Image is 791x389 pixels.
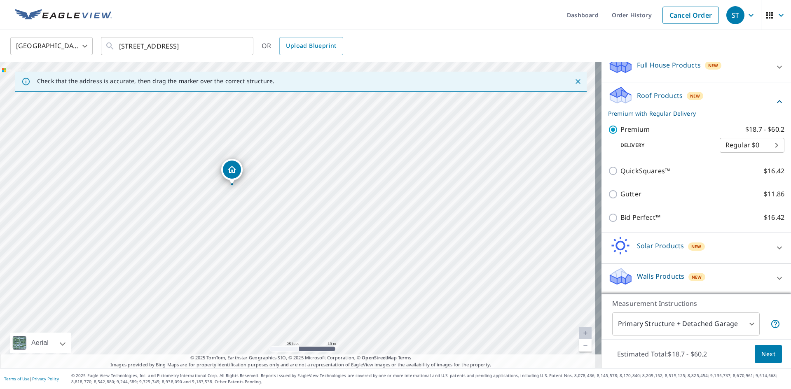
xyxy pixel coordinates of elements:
[29,333,51,353] div: Aerial
[708,62,718,69] span: New
[637,60,701,70] p: Full House Products
[279,37,343,55] a: Upload Blueprint
[286,41,336,51] span: Upload Blueprint
[612,298,780,308] p: Measurement Instructions
[579,339,592,352] a: Current Level 20, Zoom Out
[10,35,93,58] div: [GEOGRAPHIC_DATA]
[37,77,274,85] p: Check that the address is accurate, then drag the marker over the correct structure.
[662,7,719,24] a: Cancel Order
[612,312,760,335] div: Primary Structure + Detached Garage
[221,159,243,184] div: Dropped pin, building 1, Residential property, 618 W Wooster St Bowling Green, OH 43402
[755,345,782,363] button: Next
[611,345,714,363] p: Estimated Total: $18.7 - $60.2
[620,166,670,176] p: QuickSquares™
[761,349,775,359] span: Next
[764,189,784,199] p: $11.86
[32,376,59,382] a: Privacy Policy
[579,327,592,339] a: Current Level 20, Zoom In Disabled
[573,76,583,87] button: Close
[71,373,787,385] p: © 2025 Eagle View Technologies, Inc. and Pictometry International Corp. All Rights Reserved. Repo...
[4,376,59,381] p: |
[764,212,784,223] p: $16.42
[15,9,112,21] img: EV Logo
[745,124,784,135] p: $18.7 - $60.2
[690,93,700,99] span: New
[620,124,650,135] p: Premium
[692,274,702,280] span: New
[764,166,784,176] p: $16.42
[691,243,702,250] span: New
[608,86,784,118] div: Roof ProductsNewPremium with Regular Delivery
[620,212,660,223] p: Bid Perfect™
[720,134,784,157] div: Regular $0
[119,35,236,58] input: Search by address or latitude-longitude
[190,354,412,361] span: © 2025 TomTom, Earthstar Geographics SIO, © 2025 Microsoft Corporation, ©
[770,319,780,329] span: Your report will include the primary structure and a detached garage if one exists.
[608,109,775,118] p: Premium with Regular Delivery
[608,55,784,79] div: Full House ProductsNew
[4,376,30,382] a: Terms of Use
[398,354,412,361] a: Terms
[608,142,720,149] p: Delivery
[637,271,684,281] p: Walls Products
[637,241,684,251] p: Solar Products
[608,236,784,260] div: Solar ProductsNew
[637,91,683,100] p: Roof Products
[262,37,343,55] div: OR
[362,354,396,361] a: OpenStreetMap
[10,333,71,353] div: Aerial
[726,6,744,24] div: ST
[620,189,641,199] p: Gutter
[608,267,784,290] div: Walls ProductsNew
